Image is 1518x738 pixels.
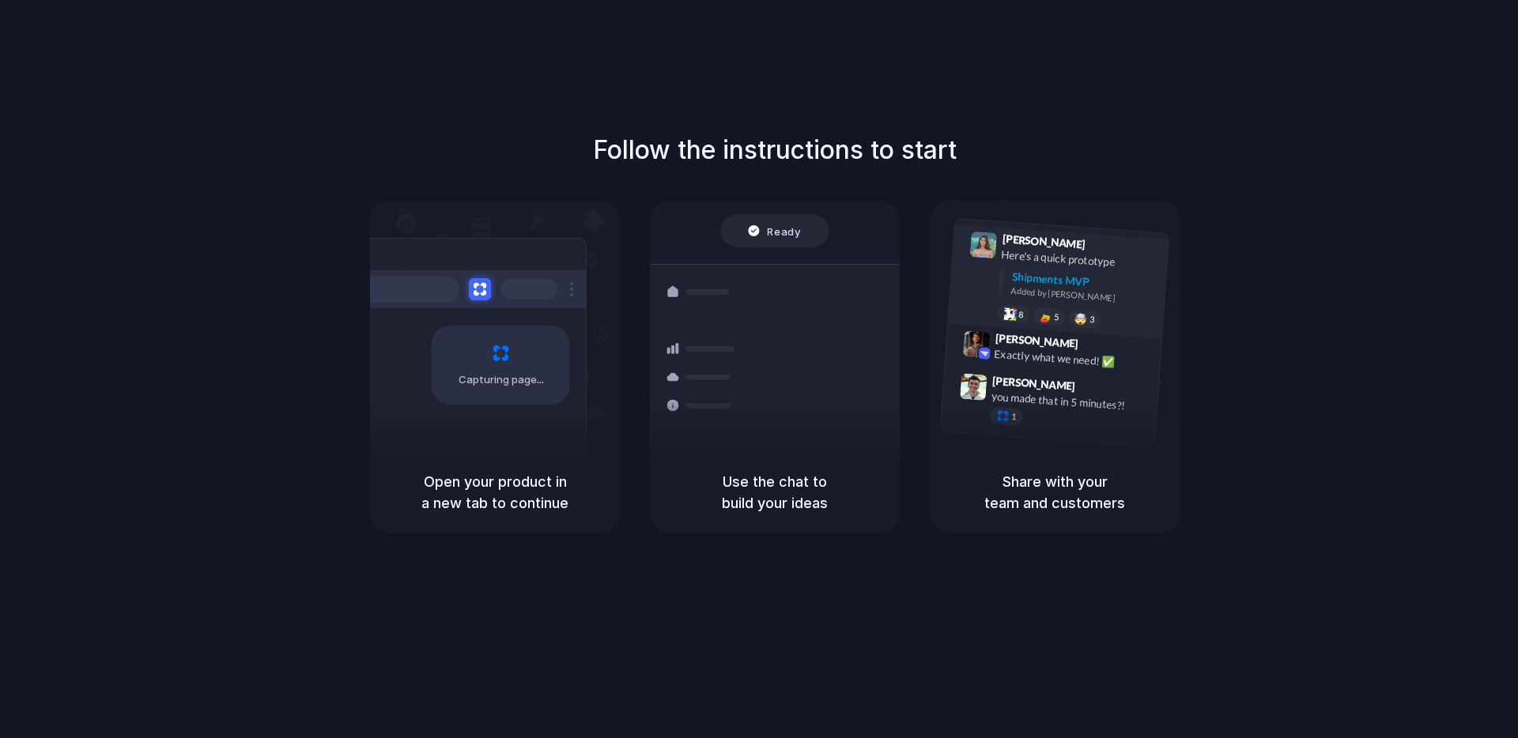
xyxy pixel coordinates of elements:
span: 5 [1054,313,1059,322]
div: Here's a quick prototype [1001,247,1159,273]
span: [PERSON_NAME] [992,372,1076,395]
div: Shipments MVP [1011,269,1157,295]
h1: Follow the instructions to start [593,131,957,169]
div: Added by [PERSON_NAME] [1010,284,1156,307]
span: 9:41 AM [1090,238,1123,257]
span: 1 [1011,412,1017,421]
span: 9:47 AM [1080,379,1112,398]
div: you made that in 5 minutes?! [991,389,1149,416]
div: 🤯 [1074,313,1088,325]
span: 8 [1018,311,1024,319]
span: Capturing page [459,372,546,388]
span: 9:42 AM [1083,337,1116,356]
h5: Open your product in a new tab to continue [389,471,601,514]
span: Ready [768,223,801,239]
h5: Share with your team and customers [949,471,1161,514]
span: [PERSON_NAME] [1002,230,1086,253]
span: [PERSON_NAME] [995,329,1078,352]
div: Exactly what we need! ✅ [994,346,1152,373]
span: 3 [1089,315,1095,324]
h5: Use the chat to build your ideas [669,471,881,514]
